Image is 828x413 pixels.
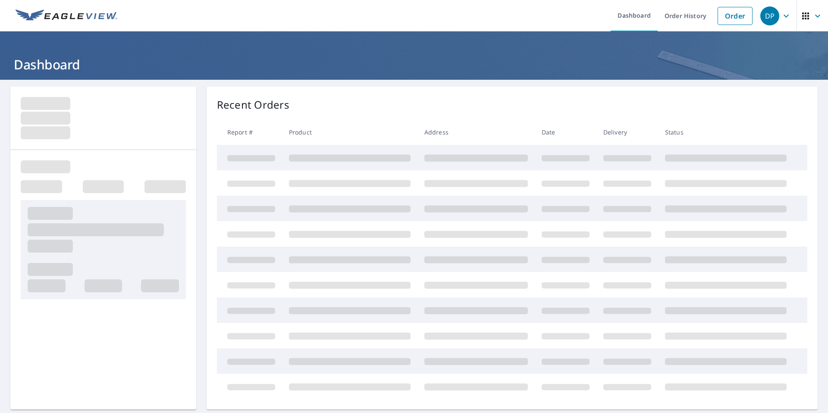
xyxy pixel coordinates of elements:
h1: Dashboard [10,56,818,73]
th: Delivery [596,119,658,145]
p: Recent Orders [217,97,289,113]
th: Date [535,119,596,145]
div: DP [760,6,779,25]
img: EV Logo [16,9,117,22]
th: Report # [217,119,282,145]
th: Product [282,119,417,145]
th: Address [417,119,535,145]
a: Order [718,7,753,25]
th: Status [658,119,793,145]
